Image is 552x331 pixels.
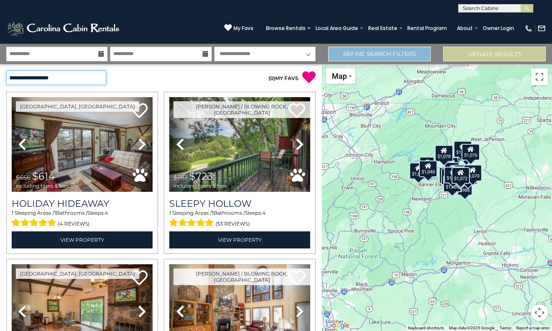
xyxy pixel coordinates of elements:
button: Map camera controls [531,304,548,321]
a: Sleepy Hollow [169,198,310,209]
span: Map [332,72,347,80]
img: White-1-2.png [6,20,122,37]
button: Toggle fullscreen view [531,68,548,85]
img: mail-regular-white.png [537,24,546,33]
a: Terms [499,326,511,330]
a: [GEOGRAPHIC_DATA], [GEOGRAPHIC_DATA] [16,101,139,112]
span: Map data ©2025 Google [449,326,494,330]
span: 1 [169,210,171,216]
div: $1,026 [409,163,428,179]
a: Refine Search Filters [328,47,431,61]
div: $1,072 [452,167,470,184]
span: 0 [270,75,273,81]
a: Real Estate [364,23,401,34]
span: 4 [105,210,108,216]
span: including taxes & fees [173,183,227,188]
div: $1,167 [444,167,462,183]
span: 1 [12,210,13,216]
a: Rental Program [403,23,451,34]
button: Keyboard shortcuts [408,325,444,331]
div: $1,070 [464,165,482,181]
a: View Property [169,231,310,248]
span: 4 [262,210,266,216]
div: $1,024 [454,165,472,181]
span: My Favs [233,25,253,32]
div: $1,026 [443,176,462,192]
span: $783 [173,174,188,181]
img: thumbnail_163267576.jpeg [12,97,153,192]
a: Browse Rentals [262,23,310,34]
div: $984 [444,162,459,179]
div: $948 [439,167,454,184]
a: Report a map error [516,326,549,330]
a: Owner Login [479,23,518,34]
img: Google [324,320,351,331]
div: $1,150 [454,141,472,158]
a: View Property [12,231,153,248]
a: [PERSON_NAME] / Blowing Rock, [GEOGRAPHIC_DATA] [173,101,310,118]
div: Sleeping Areas / Bathrooms / Sleeps: [169,209,310,229]
span: $723 [189,170,213,182]
span: ( ) [268,75,275,81]
div: $1,002 [441,168,459,185]
a: [PERSON_NAME] / Blowing Rock, [GEOGRAPHIC_DATA] [173,268,310,285]
a: [GEOGRAPHIC_DATA], [GEOGRAPHIC_DATA] [16,268,139,279]
div: $1,078 [435,145,454,162]
button: Change map style [326,68,355,84]
a: Local Area Guide [311,23,362,34]
div: $850 [419,157,434,173]
img: thumbnail_163260932.jpeg [169,97,310,192]
span: $656 [16,174,30,181]
a: Open this area in Google Maps (opens a new window) [324,320,351,331]
a: Add to favorites [131,102,148,120]
a: (0)MY FAVS [268,75,299,81]
a: My Favs [224,24,253,33]
div: $986 [458,179,473,196]
span: $614 [32,170,55,182]
span: (4 reviews) [58,218,90,229]
span: 1 [212,210,213,216]
a: Add to favorites [131,269,148,287]
span: including taxes & fees [16,183,69,188]
div: Sleeping Areas / Bathrooms / Sleeps: [12,209,153,229]
a: About [453,23,477,34]
div: $1,076 [462,144,480,160]
a: Holiday Hideaway [12,198,153,209]
div: $1,040 [419,160,437,177]
button: Update Results [443,47,546,61]
span: 1 [54,210,56,216]
span: (53 reviews) [216,218,250,229]
img: phone-regular-white.png [524,24,533,33]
